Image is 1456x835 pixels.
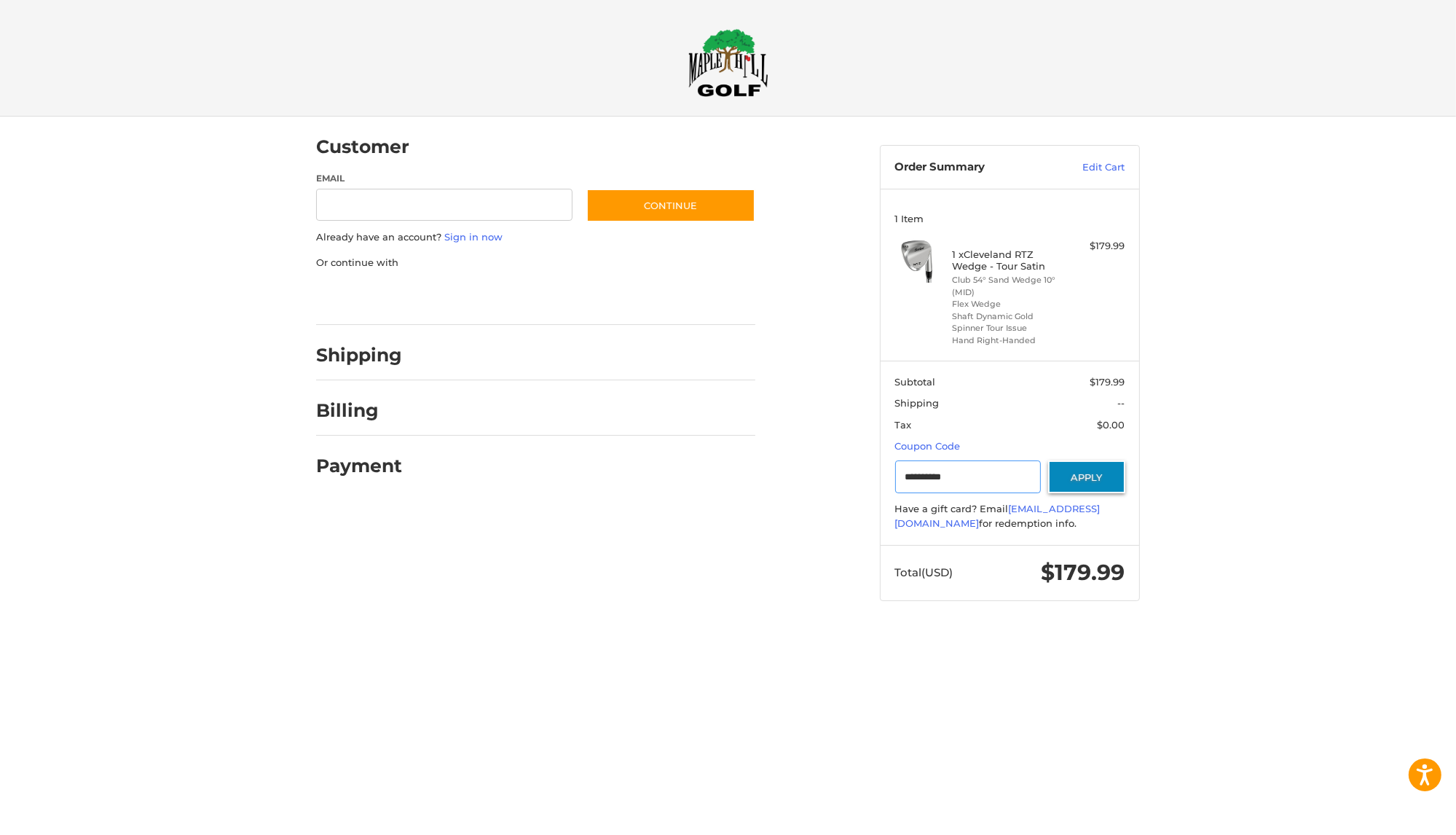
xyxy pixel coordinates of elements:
h2: Payment [316,455,402,477]
span: Subtotal [895,376,936,388]
h3: 1 Item [895,213,1125,224]
a: Edit Cart [1052,160,1125,175]
div: $179.99 [1068,239,1125,254]
span: Total (USD) [895,565,953,579]
span: Shipping [895,397,940,409]
a: Sign in now [444,231,503,243]
li: Club 54° Sand Wedge 10° (MID) [953,274,1064,298]
iframe: PayPal-paylater [435,284,544,310]
h2: Shipping [316,344,402,366]
iframe: PayPal-paypal [312,284,421,310]
h2: Customer [316,136,409,158]
p: Or continue with [316,256,755,270]
iframe: PayPal-venmo [559,284,668,310]
span: -- [1118,397,1125,409]
a: Coupon Code [895,440,961,452]
input: Gift Certificate or Coupon Code [895,460,1042,493]
h3: Order Summary [895,160,1052,175]
li: Flex Wedge [953,298,1064,310]
a: [EMAIL_ADDRESS][DOMAIN_NAME] [895,503,1101,529]
li: Hand Right-Handed [953,334,1064,347]
span: $0.00 [1098,419,1125,431]
h4: 1 x Cleveland RTZ Wedge - Tour Satin [953,248,1064,273]
button: Apply [1048,460,1125,493]
div: Have a gift card? Email for redemption info. [895,502,1125,530]
h2: Billing [316,399,401,422]
img: Maple Hill Golf [688,28,768,97]
label: Email [316,172,572,185]
button: Continue [586,189,755,222]
span: Tax [895,419,912,431]
span: $179.99 [1090,376,1125,388]
p: Already have an account? [316,230,755,245]
li: Shaft Dynamic Gold Spinner Tour Issue [953,310,1064,334]
span: $179.99 [1042,559,1125,586]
